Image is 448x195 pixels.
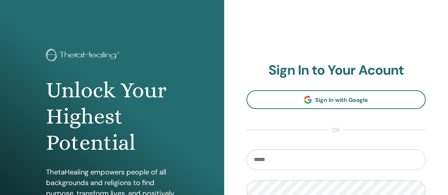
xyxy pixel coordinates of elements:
a: Sign In with Google [246,90,426,109]
span: or [329,126,344,134]
h2: Sign In to Your Acount [246,62,426,79]
span: Sign In with Google [315,96,368,104]
h1: Unlock Your Highest Potential [46,77,178,156]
